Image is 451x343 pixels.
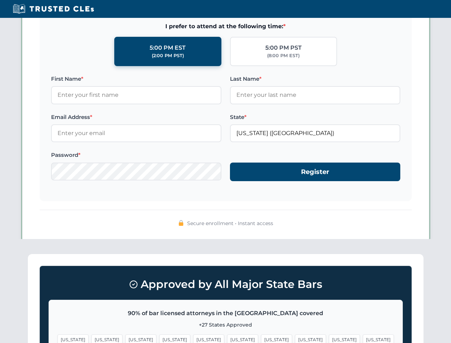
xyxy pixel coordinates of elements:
[267,52,300,59] div: (8:00 PM EST)
[11,4,96,14] img: Trusted CLEs
[230,163,400,182] button: Register
[150,43,186,53] div: 5:00 PM EST
[230,113,400,121] label: State
[51,22,400,31] span: I prefer to attend at the following time:
[265,43,302,53] div: 5:00 PM PST
[187,219,273,227] span: Secure enrollment • Instant access
[230,124,400,142] input: California (CA)
[51,124,221,142] input: Enter your email
[51,75,221,83] label: First Name
[230,86,400,104] input: Enter your last name
[57,321,394,329] p: +27 States Approved
[49,275,403,294] h3: Approved by All Major State Bars
[51,151,221,159] label: Password
[178,220,184,226] img: 🔒
[230,75,400,83] label: Last Name
[51,86,221,104] input: Enter your first name
[51,113,221,121] label: Email Address
[57,309,394,318] p: 90% of bar licensed attorneys in the [GEOGRAPHIC_DATA] covered
[152,52,184,59] div: (2:00 PM PST)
